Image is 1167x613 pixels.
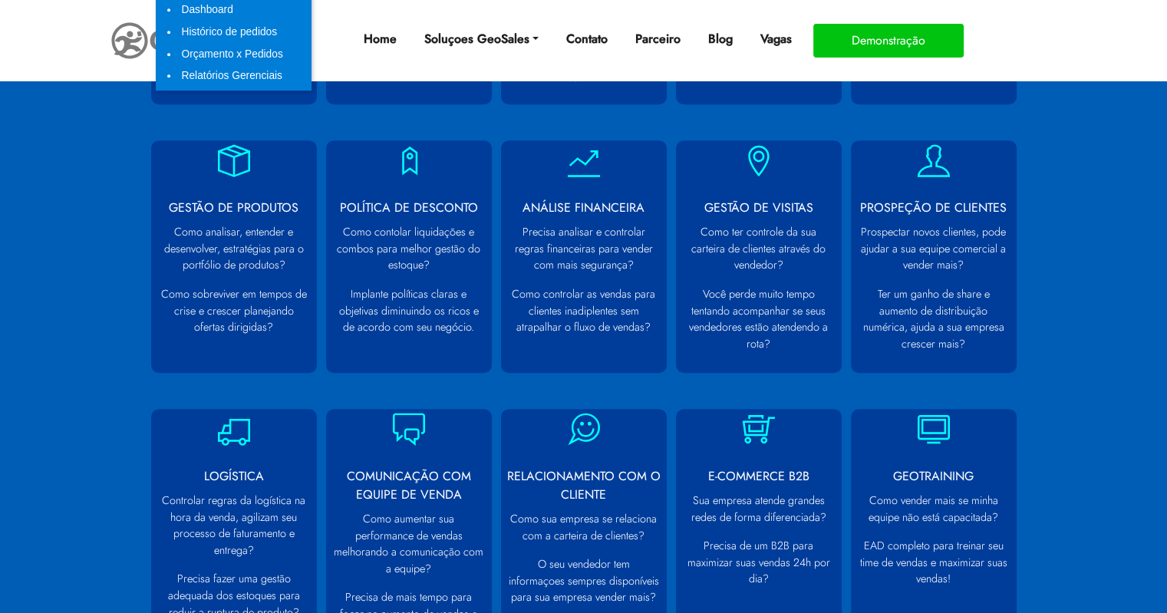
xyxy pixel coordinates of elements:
[859,493,1009,526] p: Como vender mais se minha equipe não está capacitada?
[509,556,659,606] p: O seu vendedor tem informaçoes sempres disponíveis para sua empresa vender mais?
[110,19,263,62] img: GeoSales
[702,24,739,54] a: Blog
[159,224,309,274] p: Como analisar, entender e desenvolver, estratégias para o portfólio de produtos?
[813,24,964,58] button: Demonstração
[860,199,1007,216] strong: PROSPEÇÃO DE CLIENTES
[509,511,659,544] p: Como sua empresa se relaciona com a carteira de clientes?
[754,24,798,54] a: Vagas
[684,538,834,588] p: Precisa de um B2B para maximizar suas vendas 24h por dia?
[159,286,309,336] p: Como sobreviver em tempos de crise e crescer planejando ofertas dirigidas?
[357,24,402,54] a: Home
[179,65,308,87] li: Relatórios Gerenciais
[509,286,659,336] p: Como controlar as vendas para clientes inadiplentes sem atrapalhar o fluxo de vendas?
[684,286,834,352] p: Você perde muito tempo tentando acompanhar se seus vendedores estão atendendo a rota?
[347,467,471,503] strong: COMUNICAÇÃO COM EQUIPE DE VENDA
[859,224,1009,274] p: Prospectar novos clientes, pode ajudar a sua equipe comercial a vender mais?
[893,467,974,485] strong: GEOTRAINING
[704,199,813,216] strong: GESTÃO DE VISITAS
[159,493,309,559] p: Controlar regras da logística na hora da venda, agilizam seu processo de faturamento e entrega?
[179,21,308,44] li: Histórico de pedidos
[179,44,308,66] li: Orçamento x Pedidos
[204,467,264,485] strong: LOGÍSTICA
[560,24,614,54] a: Contato
[169,199,298,216] strong: GESTÃO DE PRODUTOS
[629,24,687,54] a: Parceiro
[684,224,834,274] p: Como ter controle da sua carteira de clientes através do vendedor?
[334,286,484,336] p: Implante políticas claras e objetivas diminuindo os ricos e de acordo com seu negócio.
[859,538,1009,588] p: EAD completo para treinar seu time de vendas e maximizar suas vendas!
[708,467,809,485] strong: E-COMMERCE B2B
[334,511,484,577] p: Como aumentar sua performance de vendas melhorando a comunicação com a equipe?
[334,224,484,274] p: Como contolar liquidações e combos para melhor gestão do estoque?
[523,199,644,216] strong: ANÁLISE FINANCEIRA
[507,467,661,503] strong: RELACIONAMENTO COM O CLIENTE
[340,199,478,216] strong: POLÍTICA DE DESCONTO
[684,493,834,526] p: Sua empresa atende grandes redes de forma diferenciada?
[417,24,544,54] a: Soluçoes GeoSales
[859,286,1009,352] p: Ter um ganho de share e aumento de distribuição numérica, ajuda a sua empresa crescer mais?
[509,224,659,274] p: Precisa analisar e controlar regras financeiras para vender com mais segurança?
